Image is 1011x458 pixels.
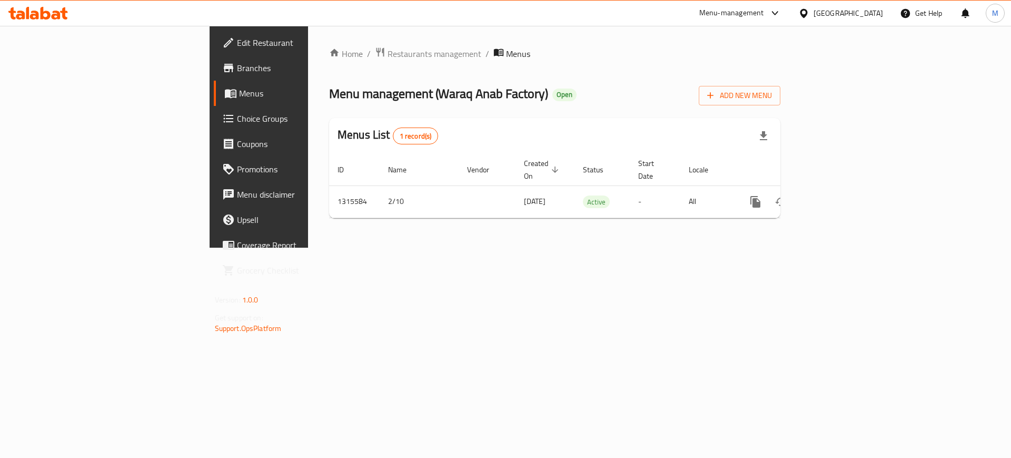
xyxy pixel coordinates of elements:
li: / [485,47,489,60]
a: Edit Restaurant [214,30,379,55]
span: Menu disclaimer [237,188,370,201]
a: Coupons [214,131,379,157]
div: Active [583,196,610,208]
span: Coverage Report [237,239,370,251]
span: Name [388,163,420,176]
a: Branches [214,55,379,81]
button: Change Status [768,189,794,215]
span: Vendor [467,163,503,176]
a: Grocery Checklist [214,258,379,283]
span: Menu management ( Waraq Anab Factory ) [329,82,548,105]
div: Total records count [393,128,439,144]
button: more [743,189,768,215]
span: Menus [506,47,530,60]
span: Status [583,163,617,176]
a: Menu disclaimer [214,182,379,207]
span: Coupons [237,138,370,150]
span: 1.0.0 [242,293,259,307]
th: Actions [735,154,853,186]
a: Restaurants management [375,47,481,61]
h2: Menus List [338,127,438,144]
nav: breadcrumb [329,47,780,61]
a: Menus [214,81,379,106]
a: Promotions [214,157,379,182]
span: Promotions [237,163,370,176]
table: enhanced table [329,154,853,218]
span: [DATE] [524,194,546,208]
span: Menus [239,87,370,100]
a: Upsell [214,207,379,232]
span: 1 record(s) [393,131,438,141]
span: Get support on: [215,311,263,325]
div: Open [552,89,577,101]
a: Choice Groups [214,106,379,131]
a: Support.OpsPlatform [215,321,282,335]
span: Restaurants management [388,47,481,60]
span: Edit Restaurant [237,36,370,49]
span: Add New Menu [707,89,772,102]
span: Created On [524,157,562,182]
span: Open [552,90,577,99]
span: Active [583,196,610,208]
a: Coverage Report [214,232,379,258]
span: Start Date [638,157,668,182]
span: M [992,7,998,19]
span: Branches [237,62,370,74]
span: Upsell [237,213,370,226]
div: Export file [751,123,776,149]
span: Locale [689,163,722,176]
span: Grocery Checklist [237,264,370,277]
td: 2/10 [380,186,459,218]
div: [GEOGRAPHIC_DATA] [814,7,883,19]
td: All [680,186,735,218]
span: Version: [215,293,241,307]
div: Menu-management [699,7,764,20]
button: Add New Menu [699,86,780,105]
span: ID [338,163,358,176]
span: Choice Groups [237,112,370,125]
td: - [630,186,680,218]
